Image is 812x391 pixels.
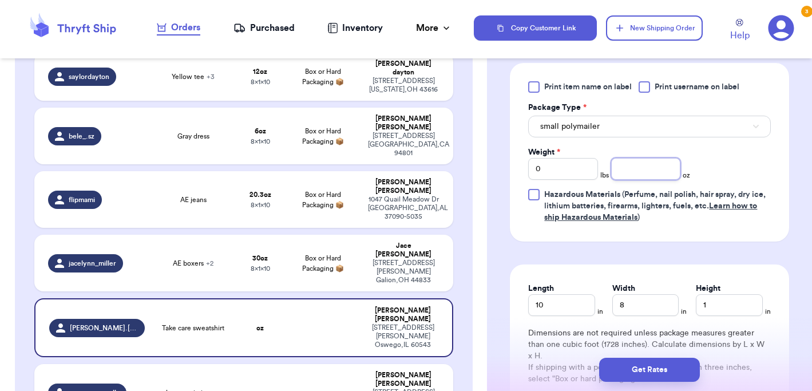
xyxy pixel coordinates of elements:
[233,21,295,35] a: Purchased
[683,171,690,180] span: oz
[251,265,270,272] span: 8 x 1 x 10
[368,114,439,132] div: [PERSON_NAME] [PERSON_NAME]
[173,259,213,268] span: AE boxers
[157,21,200,35] a: Orders
[528,116,771,137] button: small polymailer
[597,307,603,316] span: in
[681,307,687,316] span: in
[207,73,215,80] span: + 3
[252,255,268,262] strong: 30 oz
[544,81,632,93] span: Print item name on label
[253,68,267,75] strong: 12 oz
[162,323,224,333] span: Take care sweatshirt
[251,78,270,85] span: 8 x 1 x 10
[765,307,771,316] span: in
[180,195,207,204] span: AE jeans
[368,77,439,94] div: [STREET_ADDRESS] [US_STATE] , OH 43616
[69,132,94,141] span: bele_.sz
[416,21,452,35] div: More
[730,19,750,42] a: Help
[368,306,438,323] div: [PERSON_NAME] [PERSON_NAME]
[368,195,439,221] div: 1047 Quail Meadow Dr [GEOGRAPHIC_DATA] , AL 37090-5035
[528,327,771,385] div: Dimensions are not required unless package measures greater than one cubic foot (1728 inches). Ca...
[528,102,587,113] label: Package Type
[302,255,344,272] span: Box or Hard Packaging 📦
[70,323,138,333] span: [PERSON_NAME].[PERSON_NAME]
[177,132,209,141] span: Gray dress
[528,147,560,158] label: Weight
[302,191,344,208] span: Box or Hard Packaging 📦
[696,283,720,294] label: Height
[368,371,439,388] div: [PERSON_NAME] [PERSON_NAME]
[368,259,439,285] div: [STREET_ADDRESS][PERSON_NAME] Galion , OH 44833
[69,72,109,81] span: saylordayton
[256,325,264,331] strong: oz
[600,171,609,180] span: lbs
[368,132,439,157] div: [STREET_ADDRESS] [GEOGRAPHIC_DATA] , CA 94801
[302,68,344,85] span: Box or Hard Packaging 📦
[368,242,439,259] div: Jace [PERSON_NAME]
[327,21,383,35] a: Inventory
[528,283,554,294] label: Length
[368,60,439,77] div: [PERSON_NAME] dayton
[69,259,116,268] span: jacelynn_miller
[368,178,439,195] div: [PERSON_NAME] [PERSON_NAME]
[302,128,344,145] span: Box or Hard Packaging 📦
[206,260,213,267] span: + 2
[251,202,270,208] span: 8 x 1 x 10
[249,191,271,198] strong: 20.3 oz
[172,72,215,81] span: Yellow tee
[544,191,766,222] span: (Perfume, nail polish, hair spray, dry ice, lithium batteries, firearms, lighters, fuels, etc. )
[730,29,750,42] span: Help
[368,323,438,349] div: [STREET_ADDRESS][PERSON_NAME] Oswego , IL 60543
[612,283,635,294] label: Width
[157,21,200,34] div: Orders
[768,15,794,41] a: 3
[544,191,620,199] span: Hazardous Materials
[655,81,739,93] span: Print username on label
[599,358,700,382] button: Get Rates
[540,121,600,132] span: small polymailer
[474,15,597,41] button: Copy Customer Link
[606,15,702,41] button: New Shipping Order
[69,195,95,204] span: flipmami
[255,128,266,135] strong: 6 oz
[251,138,270,145] span: 8 x 1 x 10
